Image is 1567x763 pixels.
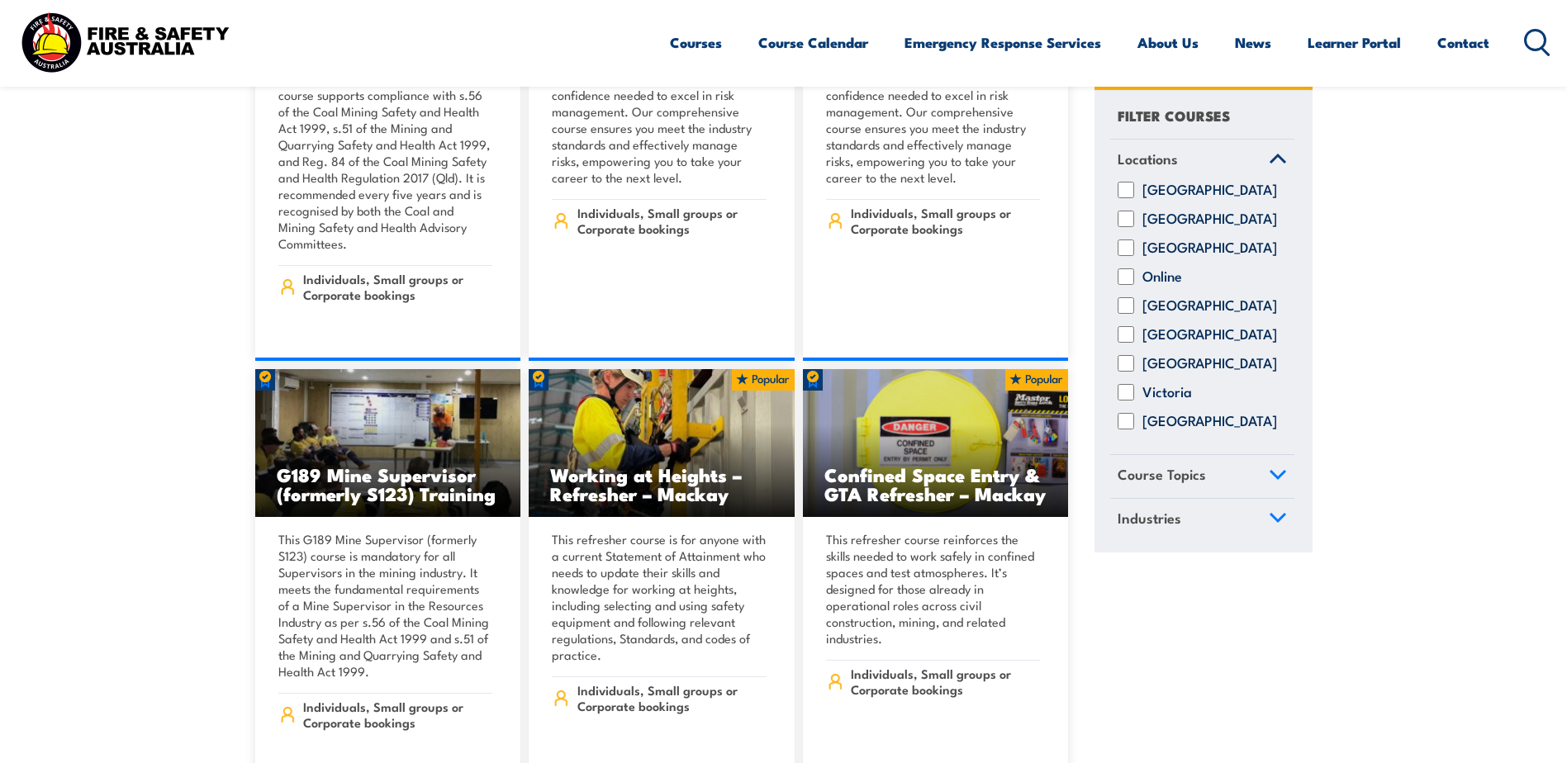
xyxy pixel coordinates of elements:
[303,699,492,730] span: Individuals, Small groups or Corporate bookings
[278,70,493,252] p: This G189 Mine Supervisor Refresher course supports compliance with s.56 of the Coal Mining Safet...
[577,682,767,713] span: Individuals, Small groups or Corporate bookings
[552,531,767,663] p: This refresher course is for anyone with a current Statement of Attainment who needs to update th...
[577,205,767,236] span: Individuals, Small groups or Corporate bookings
[1110,499,1294,542] a: Industries
[1308,21,1401,64] a: Learner Portal
[1235,21,1271,64] a: News
[1142,269,1182,286] label: Online
[1118,148,1178,170] span: Locations
[1437,21,1489,64] a: Contact
[851,205,1040,236] span: Individuals, Small groups or Corporate bookings
[824,465,1047,503] h3: Confined Space Entry & GTA Refresher – Mackay
[1142,211,1277,228] label: [GEOGRAPHIC_DATA]
[803,369,1069,518] img: Confined Space Entry
[1142,298,1277,315] label: [GEOGRAPHIC_DATA]
[1118,464,1206,486] span: Course Topics
[1142,240,1277,257] label: [GEOGRAPHIC_DATA]
[1142,327,1277,344] label: [GEOGRAPHIC_DATA]
[255,369,521,518] img: Standard 11 Generic Coal Mine Induction (Surface) TRAINING (1)
[277,465,500,503] h3: G189 Mine Supervisor (formerly S123) Training
[1118,507,1181,529] span: Industries
[552,70,767,186] p: Gain the advanced skills and confidence needed to excel in risk management. Our comprehensive cou...
[529,369,795,518] a: Working at Heights – Refresher – Mackay
[550,465,773,503] h3: Working at Heights – Refresher – Mackay
[803,369,1069,518] a: Confined Space Entry & GTA Refresher – Mackay
[1137,21,1199,64] a: About Us
[255,369,521,518] a: G189 Mine Supervisor (formerly S123) Training
[1142,385,1192,401] label: Victoria
[758,21,868,64] a: Course Calendar
[1118,104,1230,126] h4: FILTER COURSES
[670,21,722,64] a: Courses
[1142,356,1277,372] label: [GEOGRAPHIC_DATA]
[529,369,795,518] img: Work Safely at Heights Training (1)
[905,21,1101,64] a: Emergency Response Services
[1110,140,1294,182] a: Locations
[1110,456,1294,499] a: Course Topics
[278,531,493,680] p: This G189 Mine Supervisor (formerly S123) course is mandatory for all Supervisors in the mining i...
[1142,182,1277,199] label: [GEOGRAPHIC_DATA]
[826,531,1041,647] p: This refresher course reinforces the skills needed to work safely in confined spaces and test atm...
[826,70,1041,186] p: Gain the advanced skills and confidence needed to excel in risk management. Our comprehensive cou...
[851,666,1040,697] span: Individuals, Small groups or Corporate bookings
[303,271,492,302] span: Individuals, Small groups or Corporate bookings
[1142,414,1277,430] label: [GEOGRAPHIC_DATA]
